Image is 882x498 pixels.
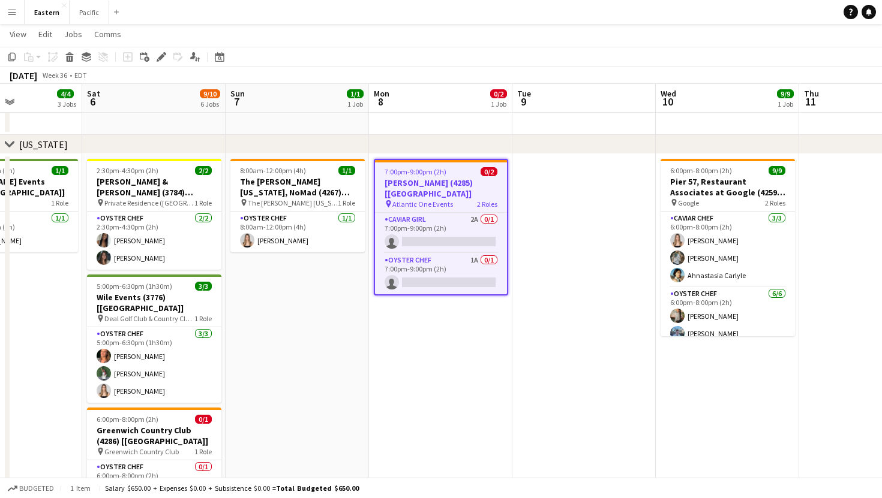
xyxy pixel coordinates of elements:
[87,292,221,313] h3: Wile Events (3776) [[GEOGRAPHIC_DATA]]
[661,88,676,99] span: Wed
[491,99,506,108] div: 1 Job
[338,166,355,175] span: 1/1
[38,29,52,40] span: Edit
[230,159,365,252] app-job-card: 8:00am-12:00pm (4h)1/1The [PERSON_NAME] [US_STATE], NoMad (4267) [[GEOGRAPHIC_DATA]] The [PERSON_...
[34,26,57,42] a: Edit
[230,176,365,198] h3: The [PERSON_NAME] [US_STATE], NoMad (4267) [[GEOGRAPHIC_DATA]]
[66,484,95,493] span: 1 item
[670,166,732,175] span: 6:00pm-8:00pm (2h)
[40,71,70,80] span: Week 36
[229,95,245,108] span: 7
[392,200,453,209] span: Atlantic One Events
[374,88,389,99] span: Mon
[477,200,497,209] span: 2 Roles
[104,198,194,207] span: Private Residence ([GEOGRAPHIC_DATA], [GEOGRAPHIC_DATA])
[777,89,794,98] span: 9/9
[194,198,212,207] span: 1 Role
[87,176,221,198] h3: [PERSON_NAME] & [PERSON_NAME] (3784) [[GEOGRAPHIC_DATA]]
[74,71,87,80] div: EDT
[105,484,359,493] div: Salary $650.00 + Expenses $0.00 + Subsistence $0.00 =
[804,88,819,99] span: Thu
[276,484,359,493] span: Total Budgeted $650.00
[87,274,221,403] app-job-card: 5:00pm-6:30pm (1h30m)3/3Wile Events (3776) [[GEOGRAPHIC_DATA]] Deal Golf Club & Country Club ([GE...
[778,99,793,108] div: 1 Job
[661,287,795,415] app-card-role: Oyster Chef6/66:00pm-8:00pm (2h)[PERSON_NAME][PERSON_NAME]
[517,88,531,99] span: Tue
[375,253,507,294] app-card-role: Oyster Chef1A0/17:00pm-9:00pm (2h)
[104,314,194,323] span: Deal Golf Club & Country Club ([GEOGRAPHIC_DATA], [GEOGRAPHIC_DATA])
[230,88,245,99] span: Sun
[87,327,221,403] app-card-role: Oyster Chef3/35:00pm-6:30pm (1h30m)[PERSON_NAME][PERSON_NAME][PERSON_NAME]
[374,159,508,295] app-job-card: 7:00pm-9:00pm (2h)0/2[PERSON_NAME] (4285) [[GEOGRAPHIC_DATA]] Atlantic One Events2 RolesCaviar Gi...
[659,95,676,108] span: 10
[85,95,100,108] span: 6
[59,26,87,42] a: Jobs
[52,166,68,175] span: 1/1
[347,99,363,108] div: 1 Job
[248,198,338,207] span: The [PERSON_NAME] [US_STATE], NoMad
[6,482,56,495] button: Budgeted
[87,425,221,446] h3: Greenwich Country Club (4286) [[GEOGRAPHIC_DATA]]
[57,89,74,98] span: 4/4
[375,177,507,199] h3: [PERSON_NAME] (4285) [[GEOGRAPHIC_DATA]]
[661,212,795,287] app-card-role: Caviar Chef3/36:00pm-8:00pm (2h)[PERSON_NAME][PERSON_NAME]Ahnastasia Carlyle
[87,159,221,270] app-job-card: 2:30pm-4:30pm (2h)2/2[PERSON_NAME] & [PERSON_NAME] (3784) [[GEOGRAPHIC_DATA]] Private Residence (...
[19,484,54,493] span: Budgeted
[515,95,531,108] span: 9
[10,70,37,82] div: [DATE]
[10,29,26,40] span: View
[64,29,82,40] span: Jobs
[490,89,507,98] span: 0/2
[70,1,109,24] button: Pacific
[25,1,70,24] button: Eastern
[230,212,365,252] app-card-role: Oyster Chef1/18:00am-12:00pm (4h)[PERSON_NAME]
[661,176,795,198] h3: Pier 57, Restaurant Associates at Google (4259) [[GEOGRAPHIC_DATA]]
[802,95,819,108] span: 11
[338,198,355,207] span: 1 Role
[97,166,158,175] span: 2:30pm-4:30pm (2h)
[94,29,121,40] span: Comms
[385,167,446,176] span: 7:00pm-9:00pm (2h)
[5,26,31,42] a: View
[195,166,212,175] span: 2/2
[51,198,68,207] span: 1 Role
[481,167,497,176] span: 0/2
[347,89,364,98] span: 1/1
[194,314,212,323] span: 1 Role
[104,447,179,456] span: Greenwich Country Club
[87,88,100,99] span: Sat
[678,198,699,207] span: Google
[194,447,212,456] span: 1 Role
[200,89,220,98] span: 9/10
[19,138,68,150] div: [US_STATE]
[195,415,212,424] span: 0/1
[89,26,126,42] a: Comms
[375,213,507,253] app-card-role: Caviar Girl2A0/17:00pm-9:00pm (2h)
[240,166,306,175] span: 8:00am-12:00pm (4h)
[200,99,220,108] div: 6 Jobs
[661,159,795,336] app-job-card: 6:00pm-8:00pm (2h)9/9Pier 57, Restaurant Associates at Google (4259) [[GEOGRAPHIC_DATA]] Google2 ...
[195,282,212,291] span: 3/3
[372,95,389,108] span: 8
[87,212,221,270] app-card-role: Oyster Chef2/22:30pm-4:30pm (2h)[PERSON_NAME][PERSON_NAME]
[769,166,785,175] span: 9/9
[765,198,785,207] span: 2 Roles
[58,99,76,108] div: 3 Jobs
[97,282,172,291] span: 5:00pm-6:30pm (1h30m)
[97,415,158,424] span: 6:00pm-8:00pm (2h)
